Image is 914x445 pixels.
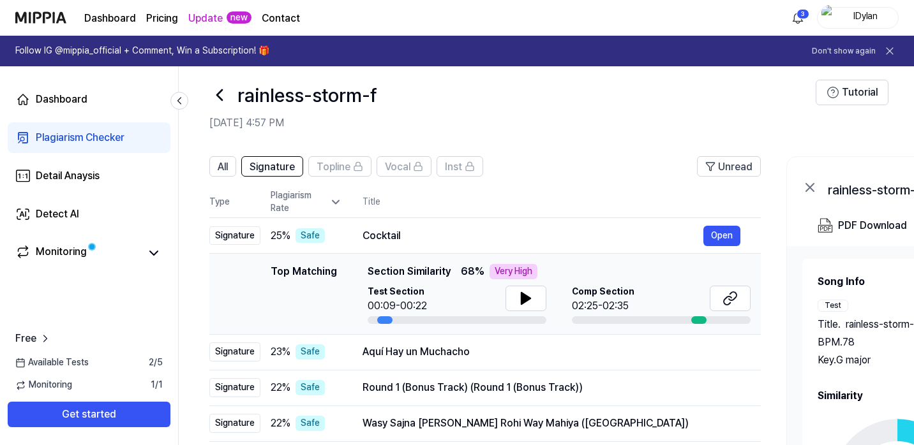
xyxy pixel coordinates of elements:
a: Update [188,11,223,26]
div: Wasy Sajna [PERSON_NAME] Rohi Way Mahiya ([GEOGRAPHIC_DATA]) [363,416,740,431]
div: Monitoring [36,244,87,262]
img: PDF Download [818,218,833,233]
h1: rainless-storm-f [237,82,377,108]
div: Plagiarism Checker [36,130,124,145]
img: profile [821,5,837,31]
button: Inst [437,156,483,177]
div: Safe [296,380,325,395]
span: Comp Section [572,286,634,298]
div: Signature [209,378,260,397]
span: Signature [250,159,295,175]
div: Safe [296,228,325,244]
div: Aquí Hay un Muchacho [363,344,740,360]
div: IDylan [841,10,890,24]
a: Contact [262,11,300,26]
span: 22 % [271,380,290,395]
span: Topline [317,159,350,175]
button: Get started [8,402,170,427]
span: Section Similarity [368,264,451,279]
button: Open [703,226,740,246]
button: Unread [697,156,761,177]
div: Detail Anaysis [36,168,100,184]
div: Round 1 (Bonus Track) (Round 1 (Bonus Track)) [363,380,740,395]
button: Topline [308,156,371,177]
div: Top Matching [271,264,337,324]
a: Dashboard [8,84,170,115]
a: Pricing [146,11,178,26]
div: Test [818,300,848,312]
div: Safe [296,416,325,431]
span: 22 % [271,416,290,431]
span: Test Section [368,286,427,298]
h1: Follow IG @mippia_official + Comment, Win a Subscription! 🎁 [15,45,269,57]
button: Vocal [377,156,431,177]
a: Plagiarism Checker [8,122,170,153]
div: PDF Download [838,217,907,234]
button: All [209,156,236,177]
div: Signature [209,226,260,245]
span: All [218,159,228,175]
a: Detect AI [8,199,170,230]
span: 23 % [271,344,290,360]
div: Signature [209,342,260,361]
span: 68 % [461,264,484,279]
span: Monitoring [15,379,72,391]
a: Dashboard [84,11,136,26]
button: Don't show again [812,46,876,57]
div: Plagiarism Rate [271,189,342,214]
div: 00:09-00:22 [368,298,427,314]
button: 알림3 [788,8,808,28]
span: Inst [445,159,462,175]
div: new [227,11,251,24]
img: 알림 [790,10,805,26]
th: Title [363,187,761,217]
a: Detail Anaysis [8,161,170,191]
button: Signature [241,156,303,177]
a: Monitoring [15,244,140,262]
div: Very High [490,264,537,279]
span: Vocal [385,159,410,175]
span: Title . [818,317,841,332]
div: Signature [209,414,260,433]
div: 3 [797,9,809,19]
div: Safe [296,344,325,360]
span: Unread [718,159,753,175]
span: 2 / 5 [149,356,163,369]
div: 02:25-02:35 [572,298,634,314]
th: Type [209,187,260,218]
button: PDF Download [815,213,910,238]
button: Tutorial [816,80,888,105]
div: Dashboard [36,92,87,107]
div: Detect AI [36,207,79,222]
button: profileIDylan [817,7,899,29]
a: Free [15,331,52,346]
span: 1 / 1 [151,379,163,391]
div: Cocktail [363,228,703,244]
h2: [DATE] 4:57 PM [209,115,816,131]
span: Available Tests [15,356,89,369]
span: Free [15,331,36,346]
span: 25 % [271,228,290,244]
